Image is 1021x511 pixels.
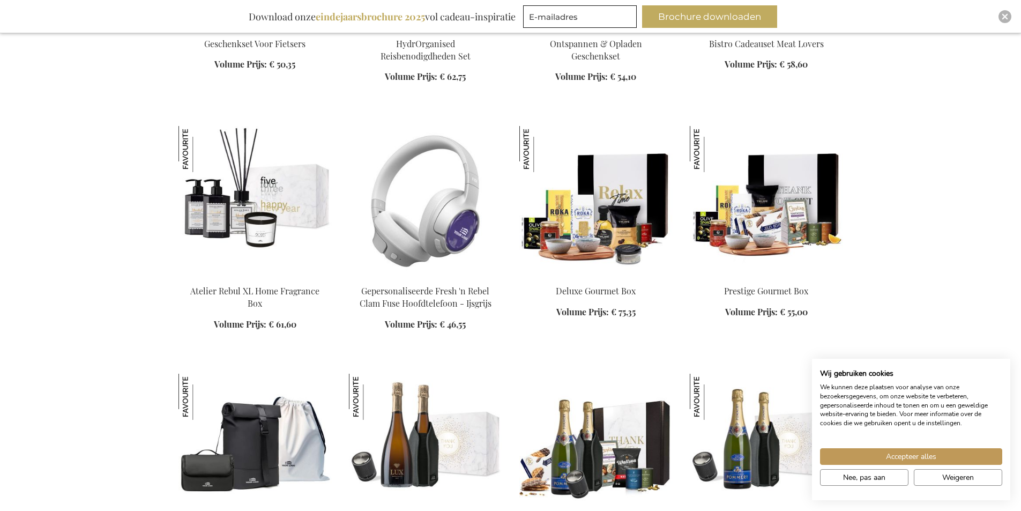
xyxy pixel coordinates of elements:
img: Close [1002,13,1008,20]
a: Volume Prijs: € 50,35 [214,58,295,71]
button: Accepteer alle cookies [820,448,1002,465]
span: Volume Prijs: [385,319,437,330]
img: Personalised Fresh 'n Rebel Clam Fuse Headphone - Ice Grey [349,126,502,276]
span: Volume Prijs: [556,306,609,317]
a: ARCA-20055 Deluxe Gourmet Box [519,272,673,282]
span: Volume Prijs: [385,71,437,82]
a: Volume Prijs: € 58,60 [725,58,808,71]
a: Volume Prijs: € 61,60 [214,319,296,331]
span: Volume Prijs: [214,319,266,330]
a: Ontspannen & Opladen Geschenkset [550,38,642,62]
a: Personalised Fresh 'n Rebel Clam Fuse Headphone - Ice Grey [349,272,502,282]
img: Atelier Rebul XL Home Fragrance Box [178,126,225,172]
img: Peugeot Champagne Pommery Set [690,374,736,420]
img: Prestige Gourmet Box [690,126,736,172]
span: € 75,35 [611,306,636,317]
div: Download onze vol cadeau-inspiratie [244,5,520,28]
a: Deluxe Gourmet Box [556,285,636,297]
a: Prestige Gourmet Box [724,285,808,297]
a: Volume Prijs: € 54,10 [555,71,636,83]
span: Volume Prijs: [725,58,777,70]
a: Volume Prijs: € 46,55 [385,319,466,331]
a: Bistro Cadeauset Meat Lovers [709,38,824,49]
a: Volume Prijs: € 75,35 [556,306,636,319]
img: Atelier Rebul XL Home Fragrance Box [178,126,332,276]
span: € 61,60 [269,319,296,330]
img: Prestige Gourmet Box [690,126,843,276]
span: € 62,75 [439,71,466,82]
span: Volume Prijs: [555,71,608,82]
form: marketing offers and promotions [523,5,640,31]
h2: Wij gebruiken cookies [820,369,1002,379]
span: Weigeren [942,472,974,483]
a: Prestige Gourmet Box Prestige Gourmet Box [690,272,843,282]
span: € 58,60 [779,58,808,70]
a: Cyclist's Gift Set [178,25,332,35]
span: € 46,55 [439,319,466,330]
a: HydrOrganised Reisbenodigdheden Set [381,38,471,62]
div: Close [998,10,1011,23]
a: Volume Prijs: € 62,75 [385,71,466,83]
span: € 54,10 [610,71,636,82]
a: Geschenkset Voor Fietsers [204,38,305,49]
a: HydrOrganised Travel Essentials Set [349,25,502,35]
span: Volume Prijs: [725,306,778,317]
input: E-mailadres [523,5,637,28]
button: Alle cookies weigeren [914,469,1002,486]
img: Peugeot Lux Set [349,374,395,420]
a: Gepersonaliseerde Fresh 'n Rebel Clam Fuse Hoofdtelefoon - Ijsgrijs [360,285,491,309]
img: ARCA-20055 [519,126,673,276]
a: Atelier Rebul XL Home Fragrance Box [190,285,319,309]
img: Deluxe Gourmet Box [519,126,565,172]
b: eindejaarsbrochure 2025 [316,10,425,23]
span: Accepteer alles [886,451,936,462]
span: € 55,00 [780,306,808,317]
a: Volume Prijs: € 55,00 [725,306,808,319]
a: Bistro Cadeauset Meat Lovers [690,25,843,35]
span: € 50,35 [269,58,295,70]
button: Brochure downloaden [642,5,777,28]
img: Baltimore Fiets Reisset [178,374,225,420]
a: Atelier Rebul XL Home Fragrance Box Atelier Rebul XL Home Fragrance Box [178,272,332,282]
span: Nee, pas aan [843,472,885,483]
button: Pas cookie voorkeuren aan [820,469,908,486]
a: Relax & Recharge Gift Set [519,25,673,35]
p: We kunnen deze plaatsen voor analyse van onze bezoekersgegevens, om onze website te verbeteren, g... [820,383,1002,428]
span: Volume Prijs: [214,58,267,70]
